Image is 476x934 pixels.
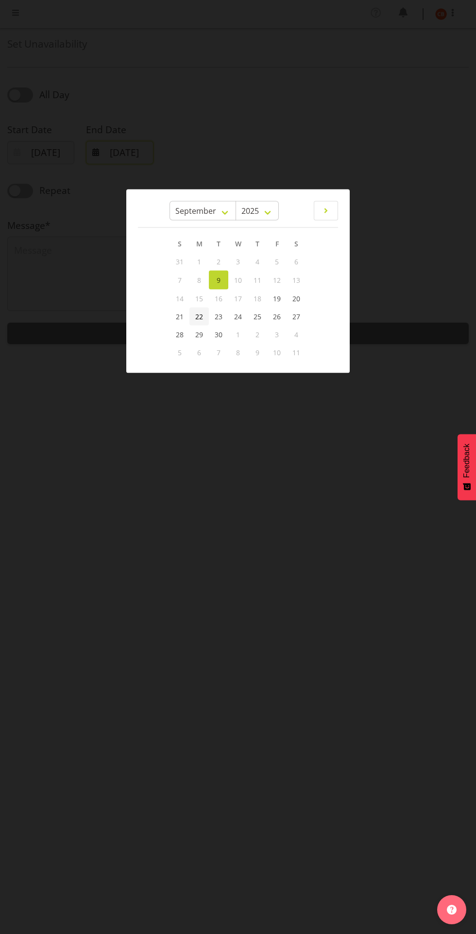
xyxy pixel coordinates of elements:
[255,257,259,266] span: 4
[292,294,300,303] span: 20
[176,257,184,266] span: 31
[189,307,209,325] a: 22
[234,294,242,303] span: 17
[275,257,279,266] span: 5
[209,325,228,343] a: 30
[267,307,287,325] a: 26
[217,239,221,248] span: T
[292,311,300,321] span: 27
[273,347,281,357] span: 10
[255,239,259,248] span: T
[234,275,242,284] span: 10
[195,329,203,339] span: 29
[273,311,281,321] span: 26
[215,329,222,339] span: 30
[195,294,203,303] span: 15
[462,444,471,478] span: Feedback
[176,311,184,321] span: 21
[287,307,306,325] a: 27
[236,347,240,357] span: 8
[217,257,221,266] span: 2
[275,329,279,339] span: 3
[273,275,281,284] span: 12
[254,311,261,321] span: 25
[447,905,457,915] img: help-xxl-2.png
[254,294,261,303] span: 18
[215,311,222,321] span: 23
[178,275,182,284] span: 7
[273,294,281,303] span: 19
[294,257,298,266] span: 6
[178,347,182,357] span: 5
[236,257,240,266] span: 3
[217,347,221,357] span: 7
[195,311,203,321] span: 22
[458,434,476,500] button: Feedback - Show survey
[255,347,259,357] span: 9
[176,329,184,339] span: 28
[236,329,240,339] span: 1
[215,294,222,303] span: 16
[170,325,189,343] a: 28
[235,239,241,248] span: W
[197,347,201,357] span: 6
[287,289,306,307] a: 20
[294,329,298,339] span: 4
[254,275,261,284] span: 11
[292,275,300,284] span: 13
[176,294,184,303] span: 14
[234,311,242,321] span: 24
[189,325,209,343] a: 29
[267,289,287,307] a: 19
[255,329,259,339] span: 2
[228,307,248,325] a: 24
[178,239,182,248] span: S
[292,347,300,357] span: 11
[294,239,298,248] span: S
[217,275,221,284] span: 9
[275,239,279,248] span: F
[197,257,201,266] span: 1
[170,307,189,325] a: 21
[197,275,201,284] span: 8
[209,307,228,325] a: 23
[196,239,203,248] span: M
[248,307,267,325] a: 25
